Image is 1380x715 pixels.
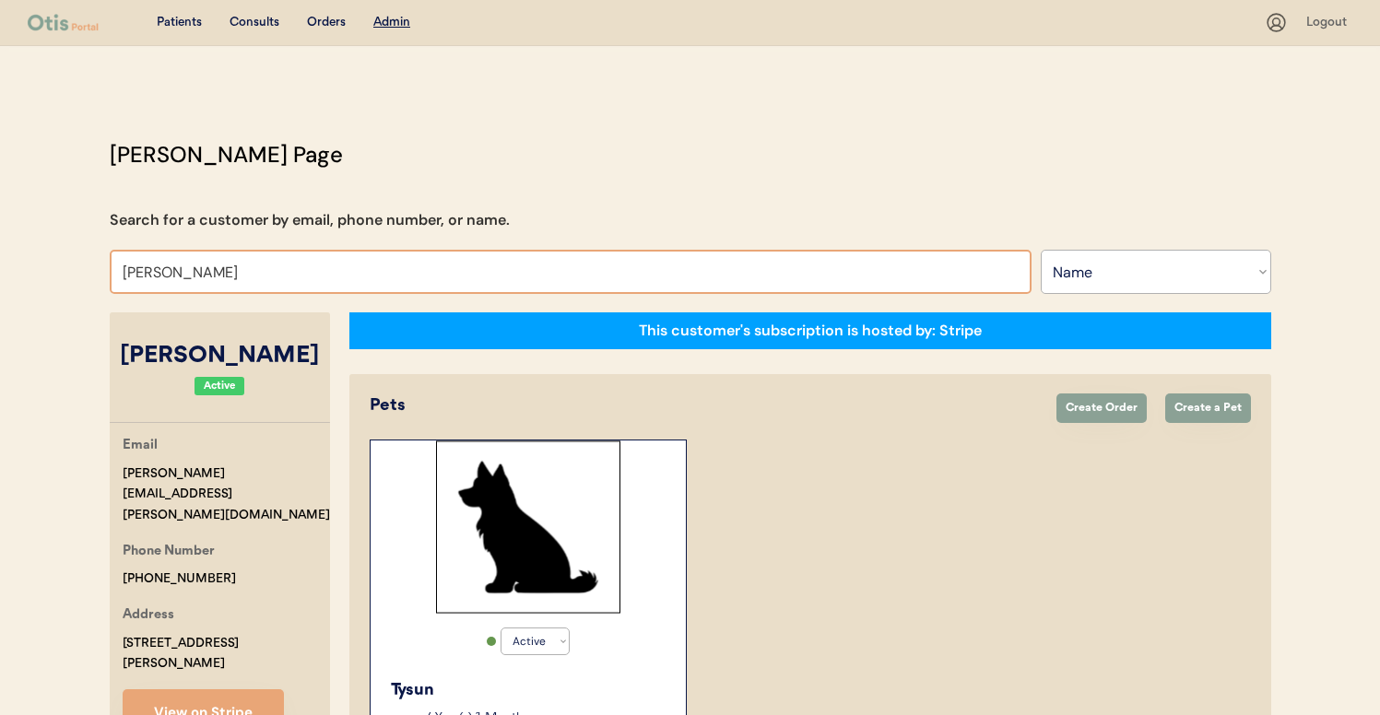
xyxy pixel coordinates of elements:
div: [PHONE_NUMBER] [123,568,236,590]
div: [STREET_ADDRESS][PERSON_NAME] [123,633,330,675]
div: [PERSON_NAME] [110,339,330,374]
div: This customer's subscription is hosted by: Stripe [639,321,982,341]
div: Address [123,604,174,627]
div: Tysun [391,678,667,703]
div: Consults [230,14,279,32]
div: [PERSON_NAME] Page [110,138,343,171]
u: Admin [373,16,410,29]
div: Email [123,435,158,458]
input: Search by name [110,250,1032,294]
div: Logout [1306,14,1352,32]
img: Rectangle%2029.svg [436,440,620,614]
div: Patients [157,14,202,32]
div: Phone Number [123,541,215,564]
button: Create Order [1056,393,1147,423]
div: Search for a customer by email, phone number, or name. [110,209,510,231]
div: Orders [307,14,346,32]
div: Pets [370,393,1038,418]
button: Create a Pet [1165,393,1251,423]
div: [PERSON_NAME][EMAIL_ADDRESS][PERSON_NAME][DOMAIN_NAME] [123,463,330,526]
